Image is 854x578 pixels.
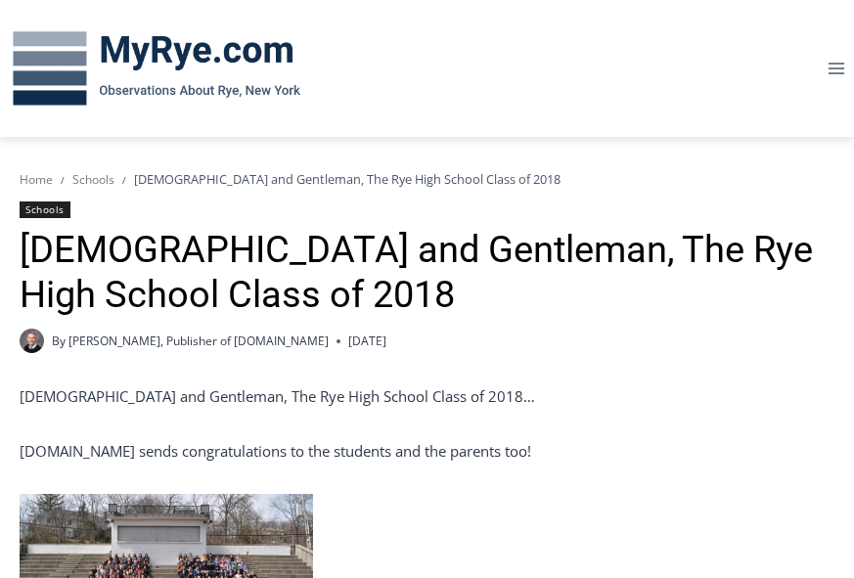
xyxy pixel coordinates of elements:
a: Author image [20,329,44,353]
span: / [122,173,126,187]
span: By [52,332,66,350]
h1: [DEMOGRAPHIC_DATA] and Gentleman, The Rye High School Class of 2018 [20,228,834,317]
time: [DATE] [348,332,386,350]
p: [DEMOGRAPHIC_DATA] and Gentleman, The Rye High School Class of 2018… [20,384,834,408]
p: [DOMAIN_NAME] sends congratulations to the students and the parents too! [20,439,834,463]
a: [PERSON_NAME], Publisher of [DOMAIN_NAME] [68,333,329,349]
a: Schools [20,201,70,218]
span: / [61,173,65,187]
button: Open menu [818,53,854,83]
a: Schools [72,171,114,188]
a: Home [20,171,53,188]
nav: Breadcrumbs [20,169,834,189]
span: [DEMOGRAPHIC_DATA] and Gentleman, The Rye High School Class of 2018 [134,170,561,188]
